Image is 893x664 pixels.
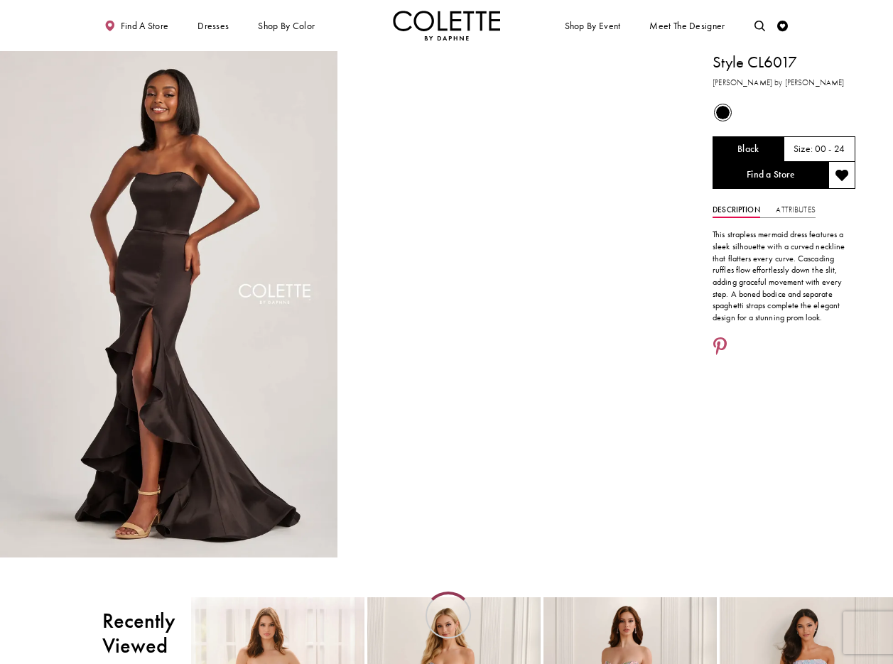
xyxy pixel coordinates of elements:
a: Toggle search [752,11,768,40]
span: Meet the designer [649,21,725,31]
h5: 00 - 24 [815,144,845,155]
div: Product color controls state depends on size chosen [713,102,855,124]
img: Colette by Daphne [393,11,501,40]
span: Shop by color [258,21,315,31]
span: Size: [794,143,813,156]
a: Check Wishlist [775,11,791,40]
button: Add to wishlist [828,162,855,189]
span: Shop By Event [562,11,623,40]
a: Attributes [776,202,815,218]
a: Share using Pinterest - Opens in new tab [713,337,727,358]
span: Dresses [197,21,229,31]
a: Description [713,202,760,218]
h2: Recently Viewed [102,609,175,658]
p: This strapless mermaid dress features a sleek silhouette with a curved neckline that flatters eve... [713,229,855,323]
a: Find a Store [713,162,828,189]
a: Meet the designer [647,11,728,40]
span: Dresses [195,11,232,40]
span: Shop by color [256,11,318,40]
h1: Style CL6017 [713,51,855,74]
a: Find a store [102,11,171,40]
div: Black [713,102,733,123]
video: Style CL6017 Colette by Daphne #1 autoplay loop mute video [343,51,681,220]
span: Shop By Event [565,21,621,31]
span: Find a store [121,21,169,31]
a: Visit Home Page [393,11,501,40]
h5: Chosen color [737,144,759,155]
h3: [PERSON_NAME] by [PERSON_NAME] [713,77,855,89]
